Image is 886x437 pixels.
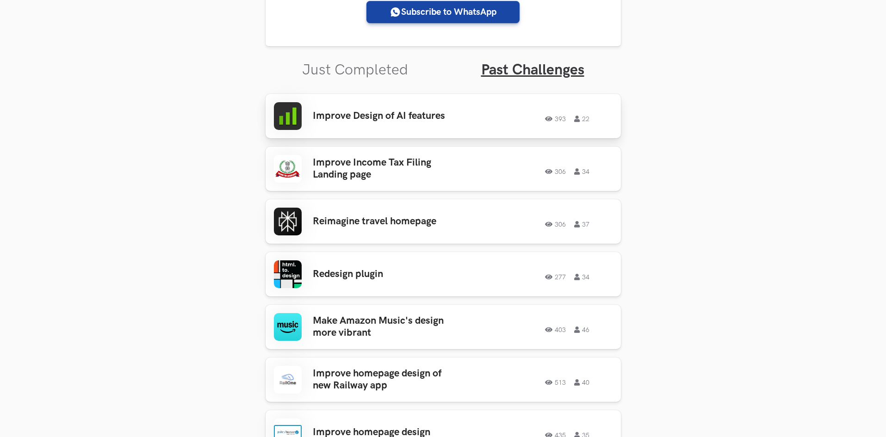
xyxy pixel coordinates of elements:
h3: Make Amazon Music's design more vibrant [313,315,457,339]
span: 306 [545,168,566,175]
span: 37 [574,221,589,228]
a: Subscribe to WhatsApp [366,1,520,23]
a: Improve homepage design of new Railway app 513 40 [266,357,621,402]
span: 46 [574,326,589,333]
span: 40 [574,379,589,386]
span: 34 [574,168,589,175]
a: Improve Design of AI features39322 [266,94,621,138]
a: Past Challenges [481,61,584,79]
span: 393 [545,116,566,122]
span: 403 [545,326,566,333]
span: 277 [545,274,566,280]
h3: Improve Income Tax Filing Landing page [313,157,457,181]
a: Reimagine travel homepage30637 [266,199,621,244]
h3: Improve homepage design of new Railway app [313,368,457,392]
ul: Tabs Interface [266,46,621,79]
h3: Redesign plugin [313,268,457,280]
span: 22 [574,116,589,122]
a: Make Amazon Music's design more vibrant40346 [266,305,621,349]
a: Improve Income Tax Filing Landing page30634 [266,147,621,191]
a: Just Completed [302,61,408,79]
h3: Improve Design of AI features [313,110,457,122]
h3: Reimagine travel homepage [313,215,457,228]
span: 306 [545,221,566,228]
span: 513 [545,379,566,386]
a: Redesign plugin27734 [266,252,621,296]
span: 34 [574,274,589,280]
